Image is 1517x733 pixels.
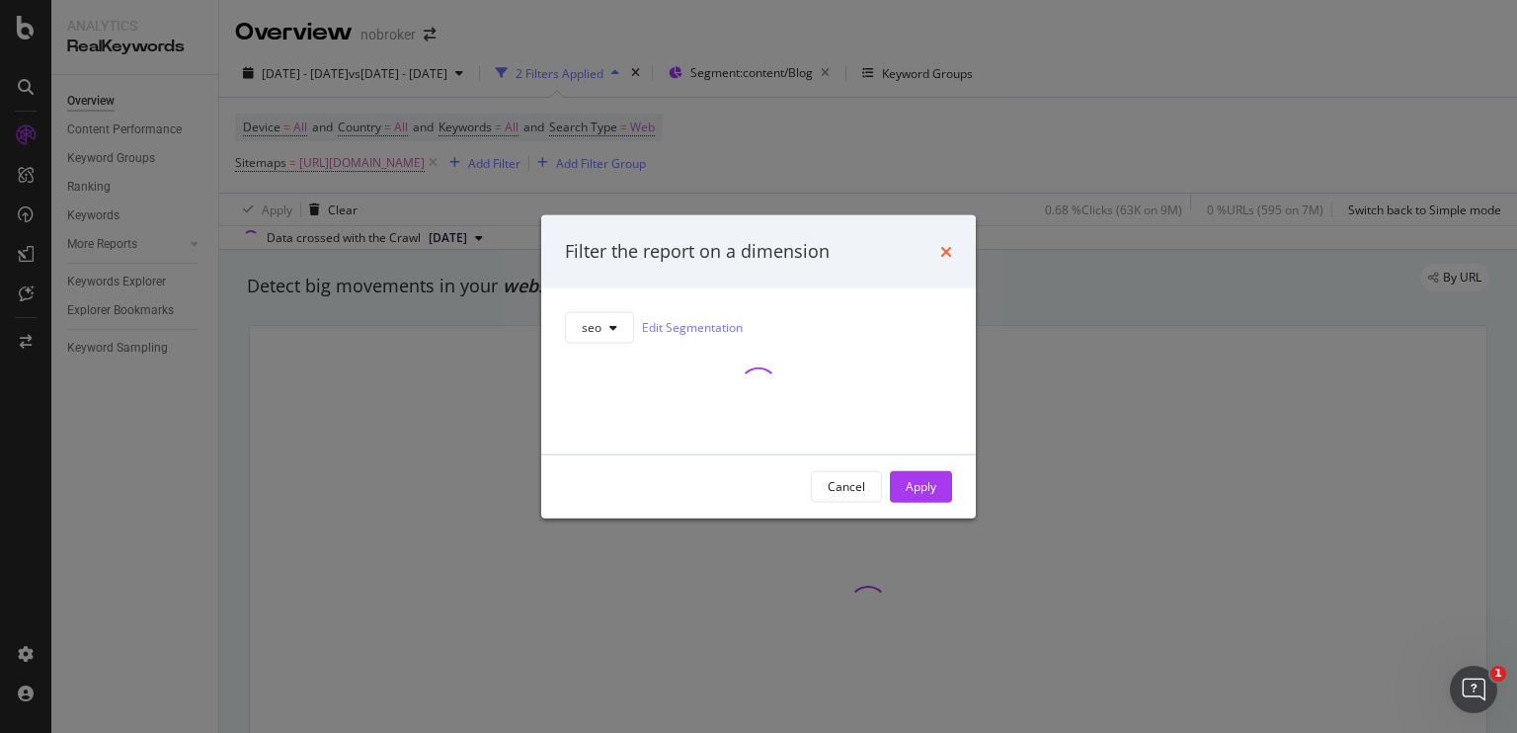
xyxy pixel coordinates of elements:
[940,239,952,265] div: times
[828,478,865,495] div: Cancel
[541,215,976,519] div: modal
[890,470,952,502] button: Apply
[1450,666,1497,713] iframe: Intercom live chat
[582,319,601,336] span: seo
[565,311,634,343] button: seo
[811,470,882,502] button: Cancel
[1490,666,1506,682] span: 1
[642,317,743,338] a: Edit Segmentation
[565,239,830,265] div: Filter the report on a dimension
[906,478,936,495] div: Apply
